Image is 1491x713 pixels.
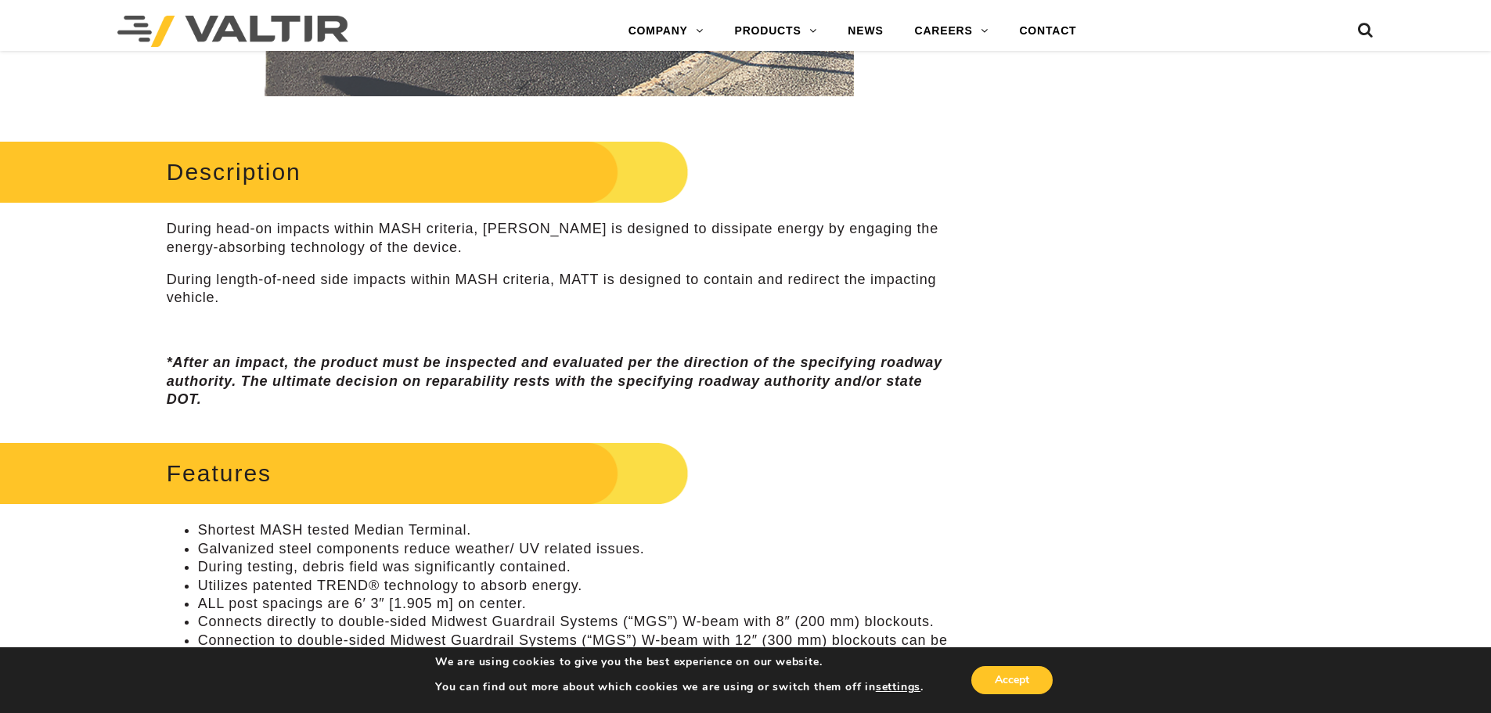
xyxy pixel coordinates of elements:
[719,16,833,47] a: PRODUCTS
[167,271,952,308] p: During length-of-need side impacts within MASH criteria, MATT is designed to contain and redirect...
[435,680,924,694] p: You can find out more about which cookies we are using or switch them off in .
[167,220,952,257] p: During head-on impacts within MASH criteria, [PERSON_NAME] is designed to dissipate energy by eng...
[198,558,952,576] li: During testing, debris field was significantly contained.
[198,632,952,668] li: Connection to double-sided Midwest Guardrail Systems (“MGS”) W-beam with 12″ (300 mm) blockouts c...
[876,680,920,694] button: settings
[613,16,719,47] a: COMPANY
[198,595,952,613] li: ALL post spacings are 6′ 3″ [1.905 m] on center.
[899,16,1004,47] a: CAREERS
[1003,16,1092,47] a: CONTACT
[832,16,899,47] a: NEWS
[971,666,1053,694] button: Accept
[198,521,952,539] li: Shortest MASH tested Median Terminal.
[198,540,952,558] li: Galvanized steel components reduce weather/ UV related issues.
[117,16,348,47] img: Valtir
[435,655,924,669] p: We are using cookies to give you the best experience on our website.
[167,355,942,407] em: *After an impact, the product must be inspected and evaluated per the direction of the specifying...
[198,613,952,631] li: Connects directly to double-sided Midwest Guardrail Systems (“MGS”) W-beam with 8″ (200 mm) block...
[198,577,952,595] li: Utilizes patented TREND® technology to absorb energy.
